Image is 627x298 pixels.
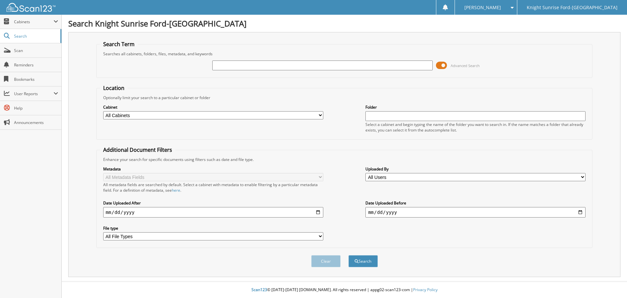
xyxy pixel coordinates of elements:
label: Date Uploaded After [103,200,323,206]
span: Knight Sunrise Ford-[GEOGRAPHIC_DATA] [527,6,618,9]
div: Searches all cabinets, folders, files, metadata, and keywords [100,51,589,57]
div: Optionally limit your search to a particular cabinet or folder [100,95,589,100]
span: Bookmarks [14,77,58,82]
div: Select a cabinet and begin typing the name of the folder you want to search in. If the name match... [365,122,586,133]
label: File type [103,225,323,231]
a: here [172,187,180,193]
label: Folder [365,104,586,110]
div: Enhance your search for specific documents using filters such as date and file type. [100,157,589,162]
span: [PERSON_NAME] [464,6,501,9]
span: Scan123 [251,287,267,292]
span: Announcements [14,120,58,125]
legend: Additional Document Filters [100,146,175,153]
div: All metadata fields are searched by default. Select a cabinet with metadata to enable filtering b... [103,182,323,193]
span: Search [14,33,57,39]
button: Clear [311,255,341,267]
div: © [DATE]-[DATE] [DOMAIN_NAME]. All rights reserved | appg02-scan123-com | [62,282,627,298]
span: Advanced Search [451,63,480,68]
label: Cabinet [103,104,323,110]
span: User Reports [14,91,54,96]
label: Metadata [103,166,323,172]
span: Cabinets [14,19,54,25]
img: scan123-logo-white.svg [7,3,56,12]
input: end [365,207,586,218]
h1: Search Knight Sunrise Ford-[GEOGRAPHIC_DATA] [68,18,620,29]
label: Uploaded By [365,166,586,172]
span: Scan [14,48,58,53]
input: start [103,207,323,218]
button: Search [348,255,378,267]
label: Date Uploaded Before [365,200,586,206]
span: Reminders [14,62,58,68]
a: Privacy Policy [413,287,438,292]
legend: Search Term [100,41,138,48]
span: Help [14,105,58,111]
legend: Location [100,84,128,92]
